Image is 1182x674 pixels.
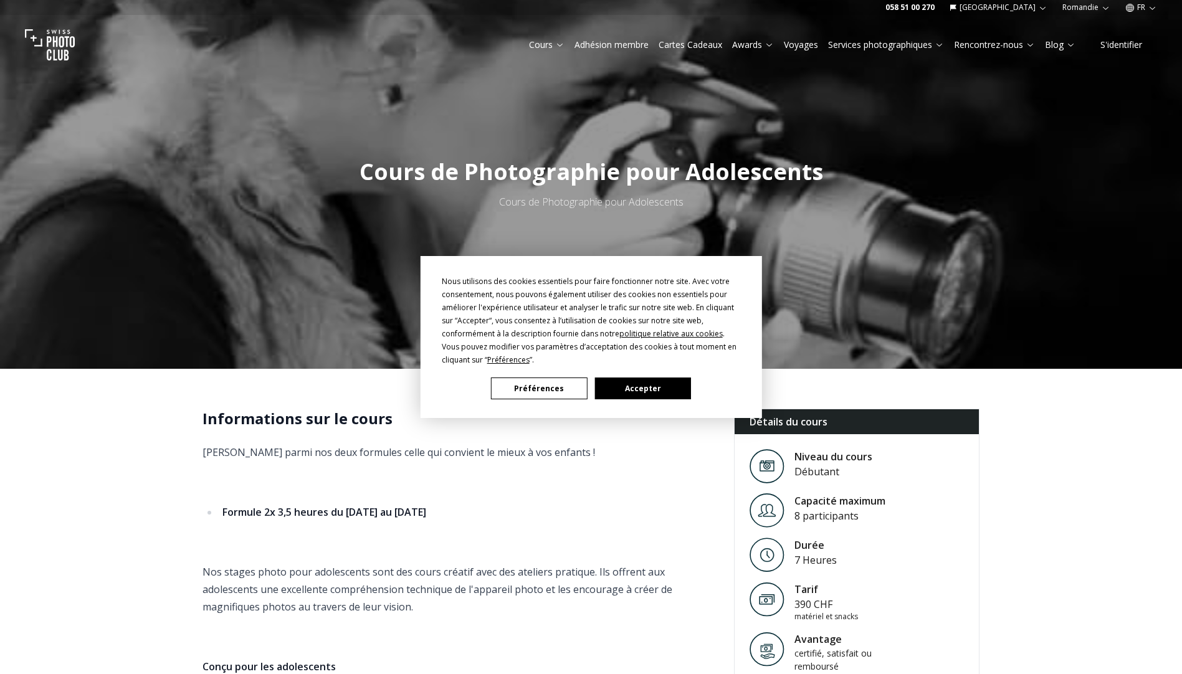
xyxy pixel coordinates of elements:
div: Cookie Consent Prompt [420,256,761,418]
span: politique relative aux cookies [619,328,723,339]
button: Préférences [491,377,587,399]
div: Nous utilisons des cookies essentiels pour faire fonctionner notre site. Avec votre consentement,... [442,275,741,366]
button: Accepter [594,377,690,399]
span: Préférences [487,354,530,365]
